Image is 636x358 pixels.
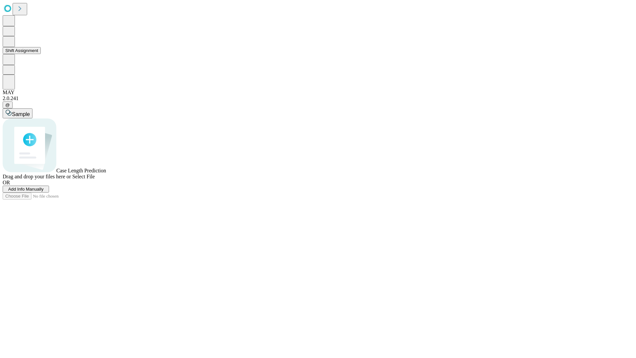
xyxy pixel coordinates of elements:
[3,89,633,95] div: MAY
[3,186,49,193] button: Add Info Manually
[8,187,44,192] span: Add Info Manually
[3,47,41,54] button: Shift Assignment
[5,102,10,107] span: @
[3,108,32,118] button: Sample
[3,180,10,185] span: OR
[3,101,13,108] button: @
[72,174,95,179] span: Select File
[56,168,106,173] span: Case Length Prediction
[12,111,30,117] span: Sample
[3,95,633,101] div: 2.0.241
[3,174,71,179] span: Drag and drop your files here or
